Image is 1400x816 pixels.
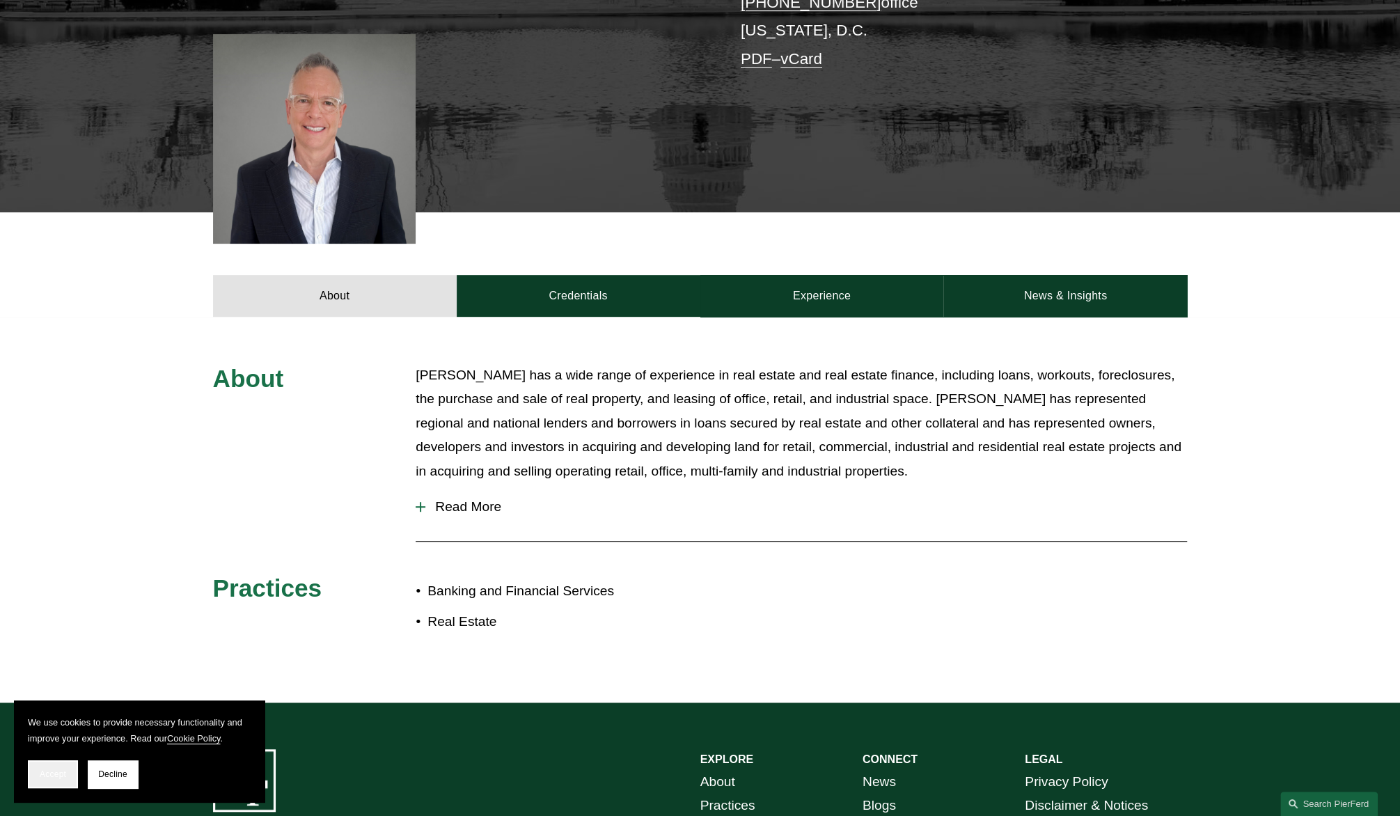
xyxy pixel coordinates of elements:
[40,769,66,779] span: Accept
[427,610,700,634] p: Real Estate
[943,275,1187,317] a: News & Insights
[28,760,78,788] button: Accept
[416,363,1187,484] p: [PERSON_NAME] has a wide range of experience in real estate and real estate finance, including lo...
[741,50,772,68] a: PDF
[780,50,822,68] a: vCard
[427,579,700,604] p: Banking and Financial Services
[416,489,1187,525] button: Read More
[98,769,127,779] span: Decline
[700,275,944,317] a: Experience
[1280,792,1378,816] a: Search this site
[863,753,918,765] strong: CONNECT
[213,574,322,602] span: Practices
[700,753,753,765] strong: EXPLORE
[213,275,457,317] a: About
[14,700,265,802] section: Cookie banner
[457,275,700,317] a: Credentials
[88,760,138,788] button: Decline
[425,499,1187,515] span: Read More
[213,365,284,392] span: About
[28,714,251,746] p: We use cookies to provide necessary functionality and improve your experience. Read our .
[1025,753,1062,765] strong: LEGAL
[863,770,896,794] a: News
[167,733,221,744] a: Cookie Policy
[1025,770,1108,794] a: Privacy Policy
[700,770,735,794] a: About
